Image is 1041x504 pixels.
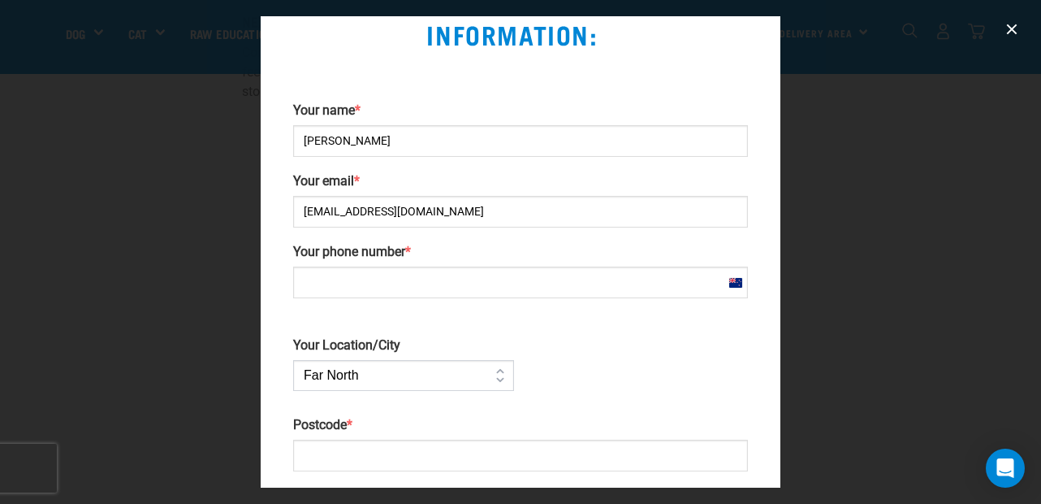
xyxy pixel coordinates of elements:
[986,449,1025,488] div: Open Intercom Messenger
[293,244,748,260] label: Your phone number
[293,417,748,433] label: Postcode
[293,173,748,189] label: Your email
[293,102,748,119] label: Your name
[723,267,747,298] div: New Zealand: +64
[293,337,514,354] label: Your Location/City
[999,16,1025,42] button: close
